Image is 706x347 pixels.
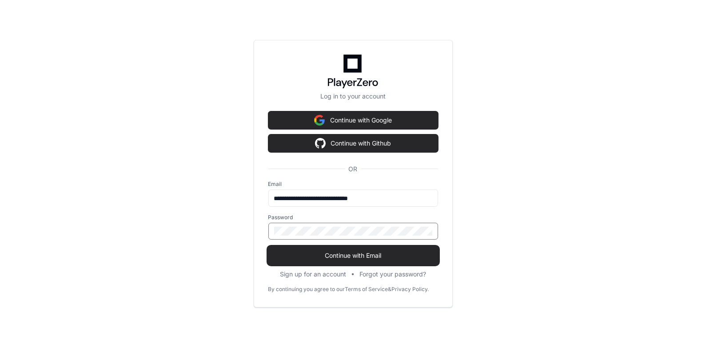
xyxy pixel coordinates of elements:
span: Continue with Email [268,251,438,260]
button: Continue with Github [268,134,438,152]
span: OR [345,165,361,173]
label: Email [268,181,438,188]
label: Password [268,214,438,221]
img: Sign in with google [315,134,326,152]
button: Continue with Google [268,111,438,129]
button: Forgot your password? [359,270,426,279]
button: Sign up for an account [280,270,346,279]
div: & [388,286,392,293]
img: Sign in with google [314,111,325,129]
a: Terms of Service [345,286,388,293]
button: Continue with Email [268,247,438,264]
a: Privacy Policy. [392,286,429,293]
p: Log in to your account [268,92,438,101]
div: By continuing you agree to our [268,286,345,293]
